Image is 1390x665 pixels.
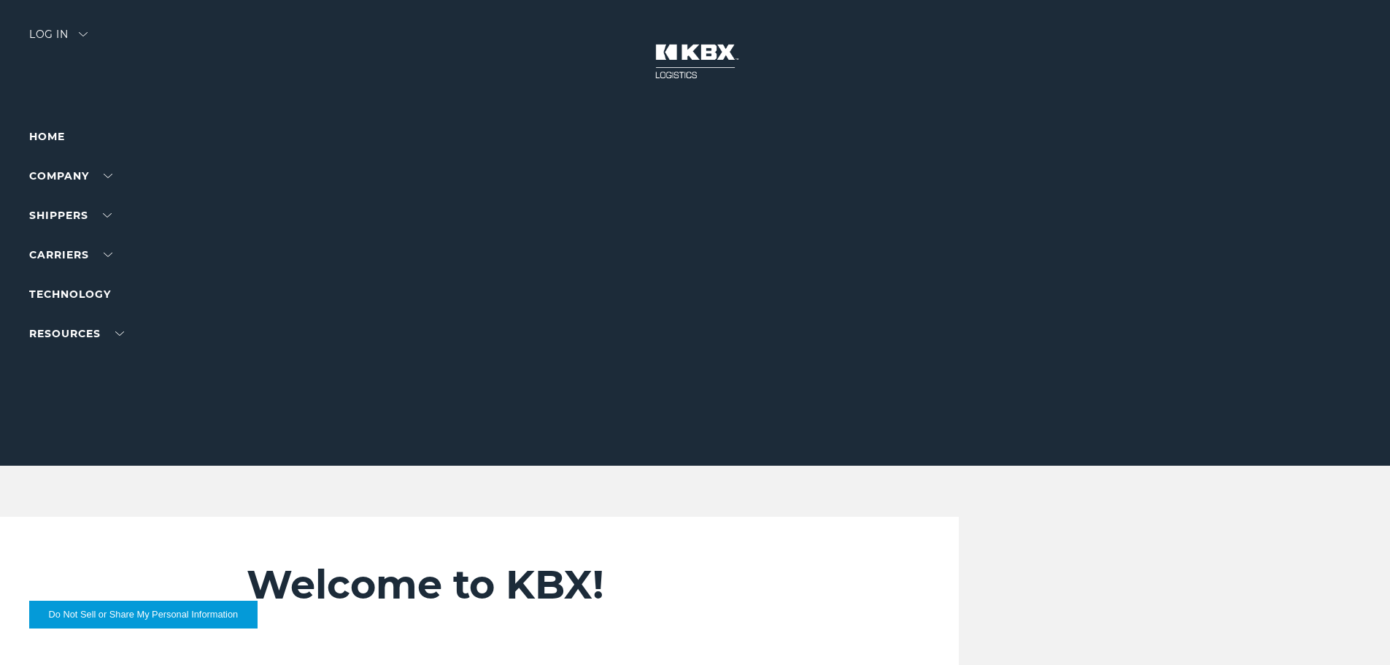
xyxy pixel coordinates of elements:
[247,561,872,609] h2: Welcome to KBX!
[29,288,111,301] a: Technology
[79,32,88,36] img: arrow
[29,29,88,50] div: Log in
[29,601,258,629] button: Do Not Sell or Share My Personal Information
[29,130,65,143] a: Home
[29,169,112,182] a: Company
[29,248,112,261] a: Carriers
[29,327,124,340] a: RESOURCES
[29,209,112,222] a: SHIPPERS
[641,29,750,93] img: kbx logo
